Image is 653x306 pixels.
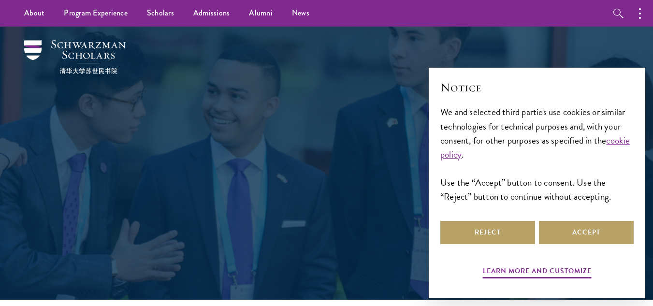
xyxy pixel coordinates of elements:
h2: Notice [440,79,634,96]
a: cookie policy [440,133,630,161]
img: Schwarzman Scholars [24,40,126,74]
div: We and selected third parties use cookies or similar technologies for technical purposes and, wit... [440,105,634,203]
button: Learn more and customize [483,265,592,280]
button: Accept [539,221,634,244]
button: Reject [440,221,535,244]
